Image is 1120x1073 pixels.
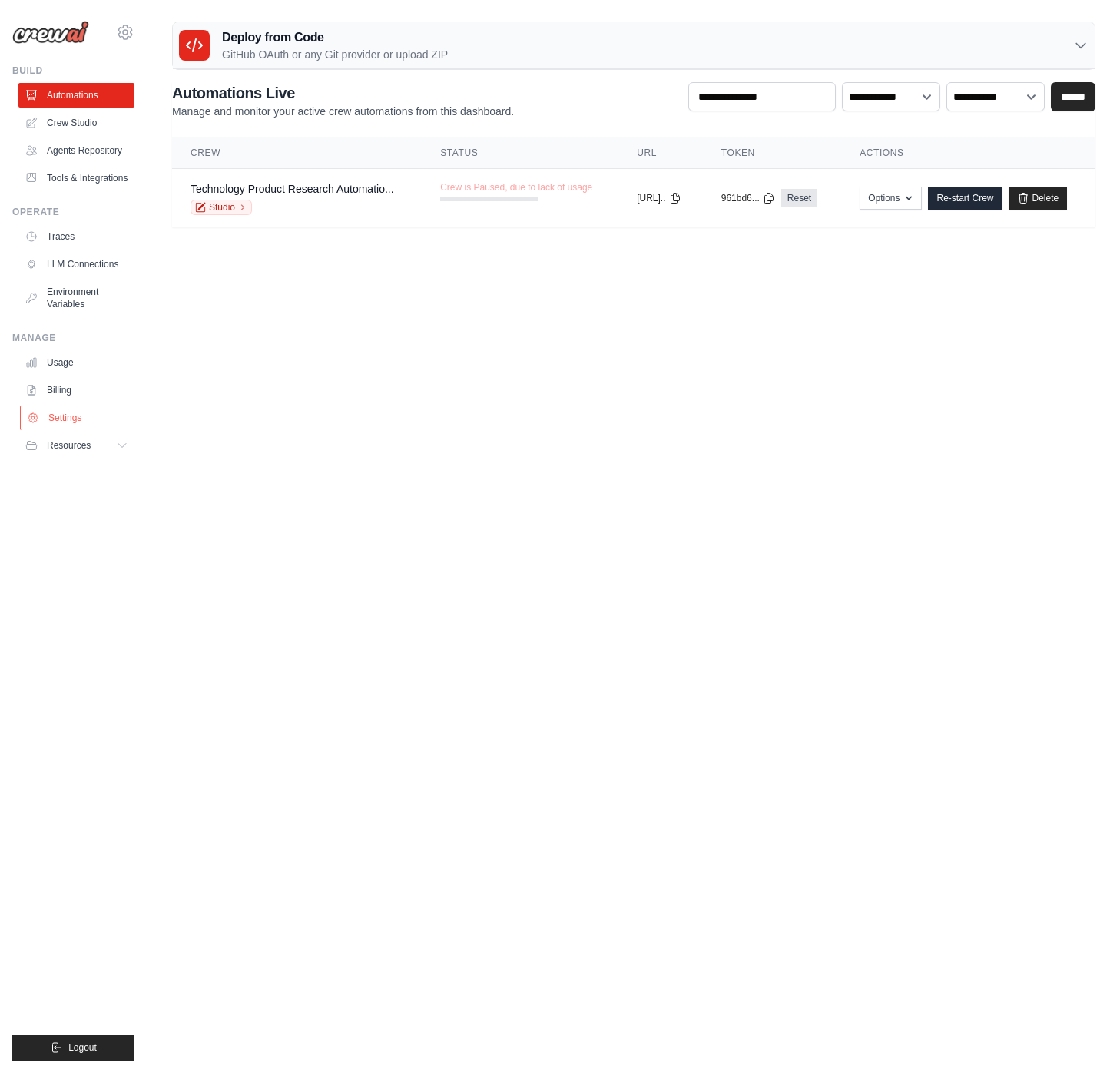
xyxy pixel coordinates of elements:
[172,82,514,104] h2: Automations Live
[191,200,252,215] a: Studio
[18,83,134,108] a: Automations
[68,1042,97,1054] span: Logout
[1043,999,1120,1073] iframe: Chat Widget
[18,166,134,190] a: Tools & Integrations
[222,47,448,62] p: GitHub OAuth or any Git provider or upload ZIP
[703,137,841,169] th: Token
[1043,999,1120,1073] div: 채팅 위젯
[222,28,448,47] h3: Deploy from Code
[12,65,134,77] div: Build
[12,206,134,218] div: Operate
[781,189,817,207] a: Reset
[1009,187,1068,210] a: Delete
[12,332,134,344] div: Manage
[172,104,514,119] p: Manage and monitor your active crew automations from this dashboard.
[191,183,394,195] a: Technology Product Research Automatio...
[18,350,134,375] a: Usage
[12,1035,134,1061] button: Logout
[440,181,592,194] span: Crew is Paused, due to lack of usage
[18,280,134,316] a: Environment Variables
[841,137,1095,169] th: Actions
[860,187,922,210] button: Options
[18,433,134,458] button: Resources
[422,137,618,169] th: Status
[618,137,703,169] th: URL
[20,406,136,430] a: Settings
[18,111,134,135] a: Crew Studio
[18,138,134,163] a: Agents Repository
[928,187,1002,210] a: Re-start Crew
[18,224,134,249] a: Traces
[47,439,91,452] span: Resources
[721,192,775,204] button: 961bd6...
[18,252,134,277] a: LLM Connections
[18,378,134,402] a: Billing
[12,21,89,44] img: Logo
[172,137,422,169] th: Crew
